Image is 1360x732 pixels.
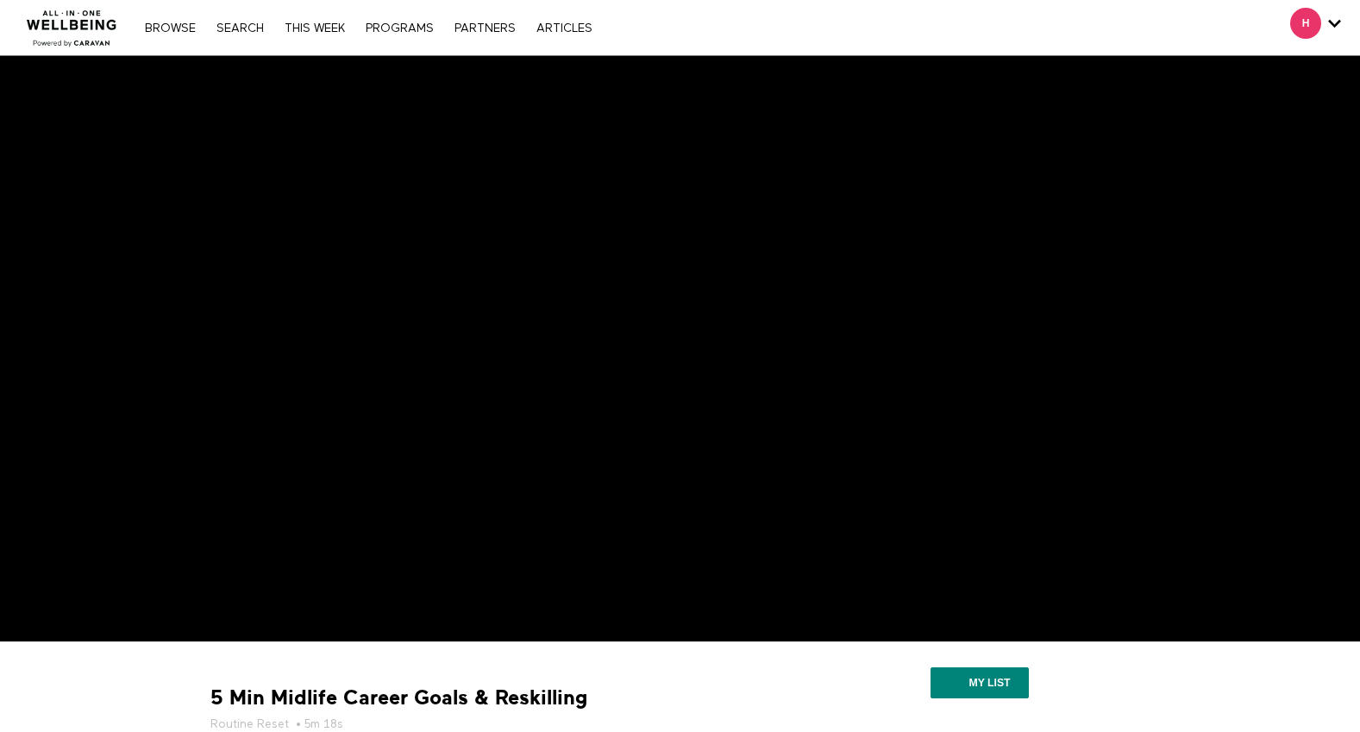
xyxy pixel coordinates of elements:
[446,22,524,34] a: PARTNERS
[528,22,601,34] a: ARTICLES
[136,19,600,36] nav: Primary
[210,685,587,711] strong: 5 Min Midlife Career Goals & Reskilling
[357,22,442,34] a: PROGRAMS
[931,667,1028,698] button: My list
[208,22,273,34] a: Search
[136,22,204,34] a: Browse
[276,22,354,34] a: THIS WEEK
